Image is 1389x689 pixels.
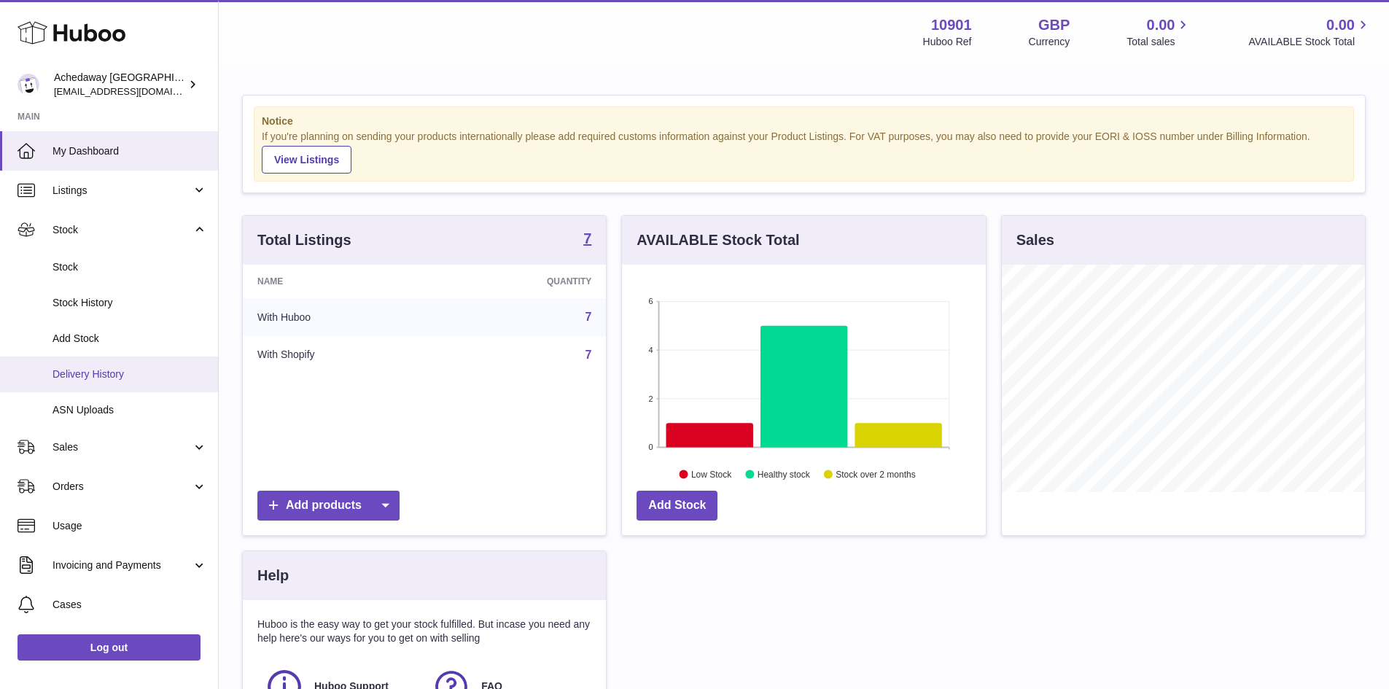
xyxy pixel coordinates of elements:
a: 0.00 AVAILABLE Stock Total [1248,15,1372,49]
strong: 10901 [931,15,972,35]
a: Add products [257,491,400,521]
div: If you're planning on sending your products internationally please add required customs informati... [262,130,1346,174]
a: 0.00 Total sales [1127,15,1191,49]
span: 0.00 [1326,15,1355,35]
strong: GBP [1038,15,1070,35]
span: Cases [52,598,207,612]
a: View Listings [262,146,351,174]
th: Name [243,265,439,298]
a: 7 [583,231,591,249]
a: 7 [585,349,591,361]
span: Total sales [1127,35,1191,49]
text: Low Stock [691,469,732,479]
div: Achedaway [GEOGRAPHIC_DATA] [54,71,185,98]
td: With Huboo [243,298,439,336]
strong: Notice [262,114,1346,128]
span: Orders [52,480,192,494]
span: Stock [52,223,192,237]
h3: Help [257,566,289,585]
h3: Sales [1016,230,1054,250]
p: Huboo is the easy way to get your stock fulfilled. But incase you need any help here's our ways f... [257,618,591,645]
span: 0.00 [1147,15,1175,35]
text: Stock over 2 months [836,469,916,479]
span: Delivery History [52,367,207,381]
span: AVAILABLE Stock Total [1248,35,1372,49]
h3: Total Listings [257,230,351,250]
span: Stock History [52,296,207,310]
h3: AVAILABLE Stock Total [637,230,799,250]
span: [EMAIL_ADDRESS][DOMAIN_NAME] [54,85,214,97]
a: Log out [17,634,201,661]
text: 4 [649,346,653,354]
span: Sales [52,440,192,454]
div: Currency [1029,35,1070,49]
td: With Shopify [243,336,439,374]
span: Add Stock [52,332,207,346]
strong: 7 [583,231,591,246]
th: Quantity [439,265,607,298]
text: 6 [649,297,653,305]
span: Listings [52,184,192,198]
span: ASN Uploads [52,403,207,417]
a: Add Stock [637,491,717,521]
text: 2 [649,394,653,402]
div: Huboo Ref [923,35,972,49]
text: Healthy stock [758,469,811,479]
span: Usage [52,519,207,533]
span: Invoicing and Payments [52,558,192,572]
a: 7 [585,311,591,323]
span: Stock [52,260,207,274]
text: 0 [649,443,653,451]
span: My Dashboard [52,144,207,158]
img: admin@newpb.co.uk [17,74,39,96]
